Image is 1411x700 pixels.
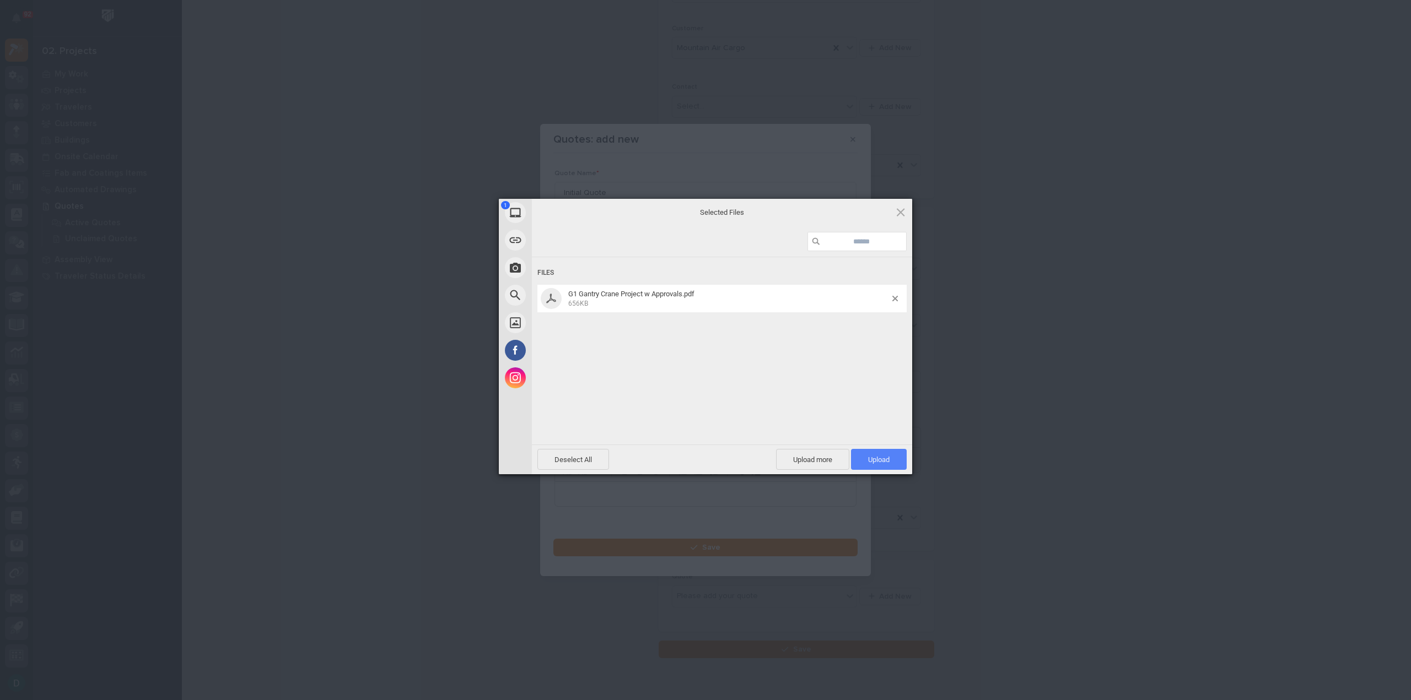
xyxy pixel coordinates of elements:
[499,199,631,226] div: My Device
[776,449,849,470] span: Upload more
[499,281,631,309] div: Web Search
[568,290,694,298] span: G1 Gantry Crane Project w Approvals.pdf
[565,290,892,308] span: G1 Gantry Crane Project w Approvals.pdf
[868,455,890,464] span: Upload
[501,201,510,209] span: 1
[499,364,631,392] div: Instagram
[537,263,907,283] div: Files
[499,309,631,337] div: Unsplash
[499,226,631,254] div: Link (URL)
[499,254,631,281] div: Take Photo
[612,207,832,217] span: Selected Files
[499,337,631,364] div: Facebook
[895,206,907,218] span: Click here or hit ESC to close picker
[537,449,609,470] span: Deselect All
[851,449,907,470] span: Upload
[568,300,588,307] span: 656KB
